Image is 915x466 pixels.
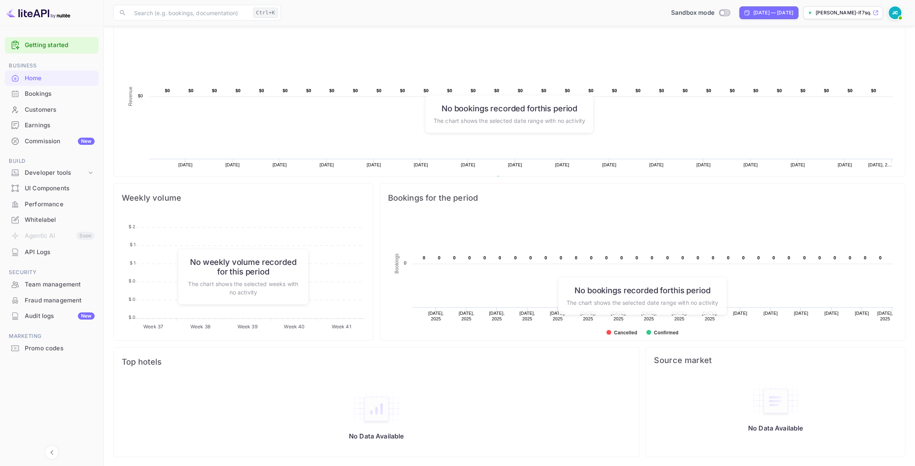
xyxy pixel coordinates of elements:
input: Search (e.g. bookings, documentation) [129,5,250,21]
text: $0 [824,88,829,93]
div: Whitelabel [5,212,99,228]
text: $0 [706,88,711,93]
p: The chart shows the selected date range with no activity [434,116,585,125]
span: Bookings for the period [388,192,897,204]
a: Getting started [25,41,95,50]
text: 0 [423,255,425,260]
text: [DATE], 2025 [877,311,893,321]
a: Bookings [5,86,99,101]
tspan: $ 0 [129,296,135,302]
tspan: Week 41 [332,324,351,330]
text: [DATE] [508,162,522,167]
div: Bookings [25,89,95,99]
text: 0 [818,255,821,260]
text: 0 [666,255,669,260]
text: 0 [803,255,806,260]
p: [PERSON_NAME]-lf7sq.nuit... [816,9,871,16]
p: The chart shows the selected date range with no activity [566,298,718,307]
text: [DATE] [763,311,778,316]
h6: No weekly volume recorded for this period [186,257,300,276]
text: [DATE] [602,162,616,167]
h6: No bookings recorded for this period [434,104,585,113]
tspan: Week 37 [143,324,163,330]
div: Earnings [25,121,95,130]
text: $0 [329,88,335,93]
div: Developer tools [5,166,99,180]
span: Business [5,61,99,70]
text: $0 [588,88,594,93]
text: $0 [730,88,735,93]
div: Audit logs [25,312,95,321]
tspan: $ 0 [129,314,135,320]
text: [DATE] [790,162,805,167]
div: Commission [25,137,95,146]
img: Joey Colley [889,6,901,19]
a: UI Components [5,181,99,195]
tspan: $ 1 [130,260,135,266]
div: Team management [5,277,99,292]
a: Whitelabel [5,212,99,227]
img: empty-state-table.svg [752,384,800,418]
text: [DATE], 2025 [550,311,565,321]
text: $0 [306,88,311,93]
text: [DATE], 2025 [489,311,505,321]
text: $0 [612,88,617,93]
div: UI Components [25,184,95,193]
div: API Logs [5,245,99,260]
text: [DATE] [838,162,852,167]
text: [DATE] [794,311,808,316]
text: 0 [605,255,608,260]
div: Home [25,74,95,83]
text: 0 [529,255,532,260]
tspan: Week 40 [284,324,305,330]
a: Fraud management [5,293,99,308]
text: $0 [188,88,194,93]
text: $0 [518,88,523,93]
tspan: $ 2 [129,223,135,229]
div: [DATE] — [DATE] [753,9,793,16]
text: $0 [871,88,876,93]
text: $0 [848,88,853,93]
text: $0 [353,88,358,93]
text: 0 [651,255,653,260]
text: 0 [620,255,623,260]
text: 0 [834,255,836,260]
text: [DATE] [855,311,869,316]
text: $0 [259,88,264,93]
text: Revenue [128,87,133,106]
text: 0 [742,255,745,260]
text: 0 [879,255,881,260]
text: [DATE], 2… [868,162,892,167]
div: New [78,312,95,320]
text: $0 [236,88,241,93]
div: Promo codes [25,344,95,353]
text: [DATE], 2025 [459,311,474,321]
div: Switch to Production mode [668,8,733,18]
text: Revenue [503,176,524,182]
text: Bookings [394,253,400,274]
div: Team management [25,280,95,289]
text: [DATE] [178,162,193,167]
a: Performance [5,197,99,211]
p: No Data Available [748,424,803,432]
text: $0 [376,88,382,93]
text: 0 [499,255,501,260]
tspan: Week 38 [190,324,210,330]
text: $0 [753,88,759,93]
text: $0 [541,88,547,93]
text: [DATE] [367,162,381,167]
text: 0 [560,255,562,260]
p: The chart shows the selected weeks with no activity [186,280,300,296]
text: [DATE], 2025 [428,311,444,321]
div: Earnings [5,118,99,133]
div: Customers [5,102,99,118]
tspan: $ 1 [130,242,135,247]
text: [DATE] [414,162,428,167]
a: Customers [5,102,99,117]
div: Customers [25,105,95,115]
text: $0 [683,88,688,93]
text: [DATE] [824,311,839,316]
div: Promo codes [5,341,99,356]
div: Home [5,71,99,86]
